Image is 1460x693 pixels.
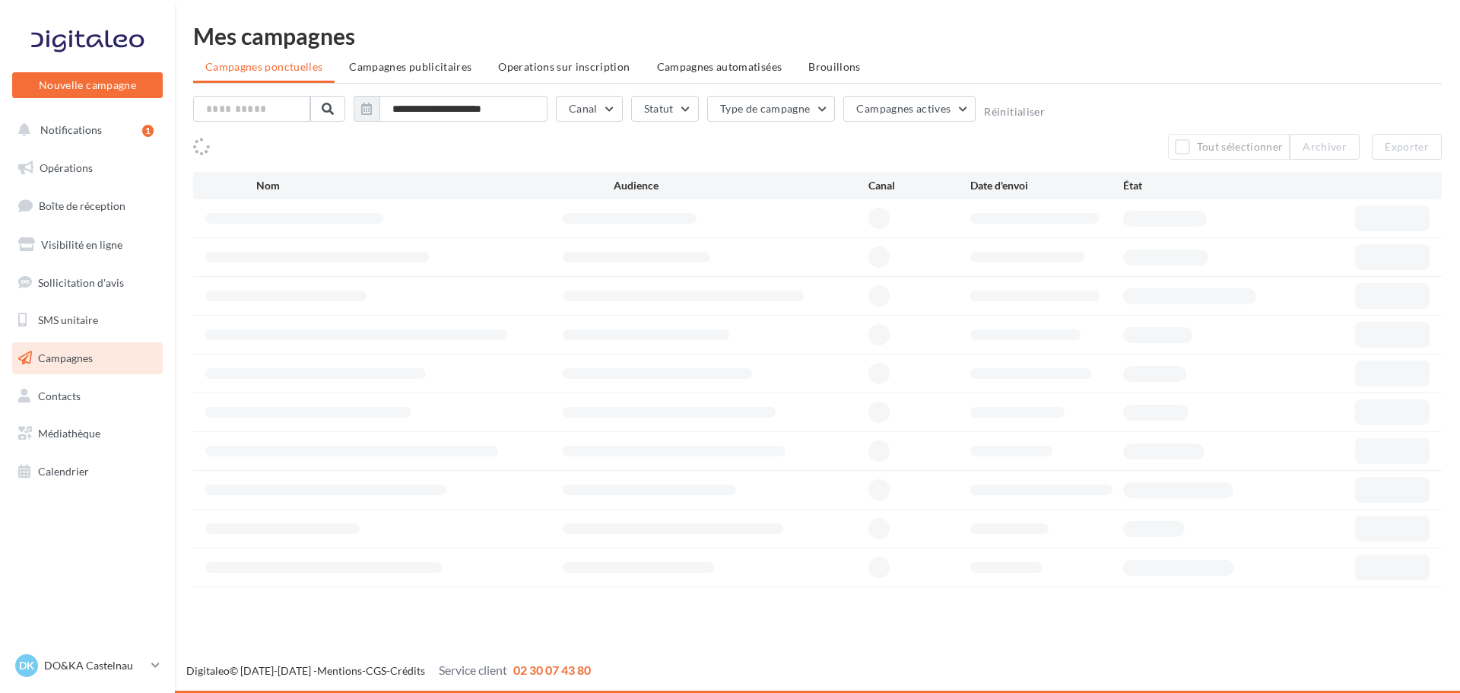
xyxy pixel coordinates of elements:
[39,199,125,212] span: Boîte de réception
[9,189,166,222] a: Boîte de réception
[439,663,507,677] span: Service client
[186,664,230,677] a: Digitaleo
[38,351,93,364] span: Campagnes
[9,114,160,146] button: Notifications 1
[193,24,1442,47] div: Mes campagnes
[9,342,166,374] a: Campagnes
[631,96,699,122] button: Statut
[12,72,163,98] button: Nouvelle campagne
[38,313,98,326] span: SMS unitaire
[9,229,166,261] a: Visibilité en ligne
[808,60,861,73] span: Brouillons
[657,60,782,73] span: Campagnes automatisées
[513,663,591,677] span: 02 30 07 43 80
[317,664,362,677] a: Mentions
[1168,134,1290,160] button: Tout sélectionner
[707,96,836,122] button: Type de campagne
[41,238,122,251] span: Visibilité en ligne
[1372,134,1442,160] button: Exporter
[843,96,976,122] button: Campagnes actives
[9,152,166,184] a: Opérations
[9,380,166,412] a: Contacts
[868,178,970,193] div: Canal
[9,456,166,488] a: Calendrier
[556,96,623,122] button: Canal
[38,465,89,478] span: Calendrier
[19,658,34,673] span: DK
[38,427,100,440] span: Médiathèque
[498,60,630,73] span: Operations sur inscription
[142,125,154,137] div: 1
[1123,178,1276,193] div: État
[1290,134,1360,160] button: Archiver
[40,123,102,136] span: Notifications
[390,664,425,677] a: Crédits
[984,106,1045,118] button: Réinitialiser
[186,664,591,677] span: © [DATE]-[DATE] - - -
[44,658,145,673] p: DO&KA Castelnau
[9,304,166,336] a: SMS unitaire
[40,161,93,174] span: Opérations
[38,389,81,402] span: Contacts
[614,178,868,193] div: Audience
[349,60,471,73] span: Campagnes publicitaires
[38,275,124,288] span: Sollicitation d'avis
[9,267,166,299] a: Sollicitation d'avis
[970,178,1123,193] div: Date d'envoi
[9,418,166,450] a: Médiathèque
[256,178,614,193] div: Nom
[12,651,163,680] a: DK DO&KA Castelnau
[366,664,386,677] a: CGS
[856,102,951,115] span: Campagnes actives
